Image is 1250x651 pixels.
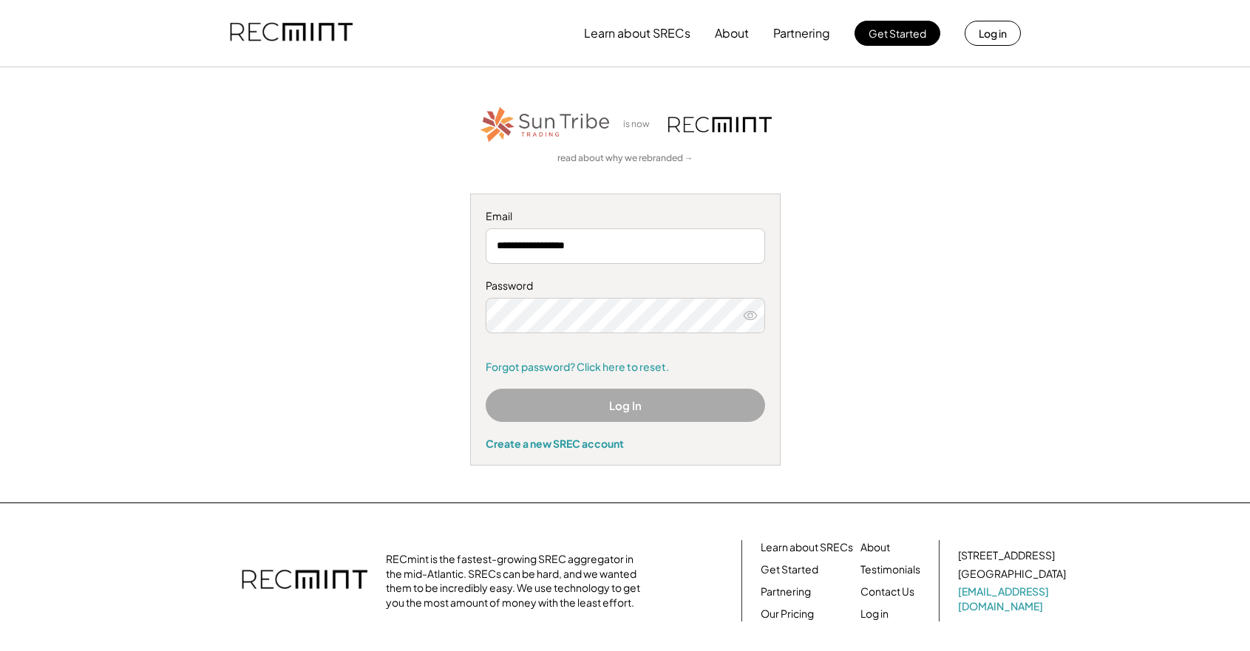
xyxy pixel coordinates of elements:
button: Log in [965,21,1021,46]
div: [GEOGRAPHIC_DATA] [958,567,1066,582]
button: Log In [486,389,765,422]
div: is now [619,118,661,131]
div: Create a new SREC account [486,437,765,450]
a: Our Pricing [761,607,814,621]
a: Testimonials [860,562,920,577]
a: [EMAIL_ADDRESS][DOMAIN_NAME] [958,584,1069,613]
button: Get Started [855,21,940,46]
img: recmint-logotype%403x.png [230,8,353,58]
a: Get Started [761,562,818,577]
div: Email [486,209,765,224]
img: recmint-logotype%403x.png [668,117,772,132]
a: About [860,540,890,555]
div: RECmint is the fastest-growing SREC aggregator in the mid-Atlantic. SRECs can be hard, and we wan... [386,552,648,610]
div: Password [486,279,765,293]
img: STT_Horizontal_Logo%2B-%2BColor.png [479,104,612,145]
a: Log in [860,607,889,621]
div: [STREET_ADDRESS] [958,548,1055,563]
button: About [715,18,749,48]
img: recmint-logotype%403x.png [242,555,367,607]
a: Learn about SRECs [761,540,853,555]
a: Forgot password? Click here to reset. [486,360,765,375]
a: Contact Us [860,584,914,599]
button: Partnering [773,18,830,48]
a: Partnering [761,584,811,599]
a: read about why we rebranded → [557,152,693,165]
button: Learn about SRECs [584,18,690,48]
